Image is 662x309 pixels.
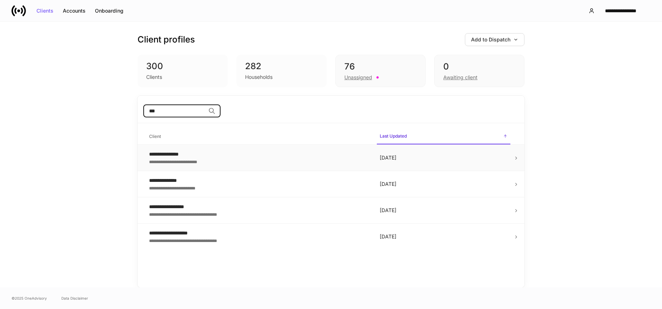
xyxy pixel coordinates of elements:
[465,33,524,46] button: Add to Dispatch
[12,295,47,301] span: © 2025 OneAdvisory
[58,5,90,17] button: Accounts
[380,233,508,240] p: [DATE]
[380,180,508,188] p: [DATE]
[471,37,518,42] div: Add to Dispatch
[335,55,426,87] div: 76Unassigned
[380,154,508,161] p: [DATE]
[146,129,371,144] span: Client
[146,73,162,81] div: Clients
[32,5,58,17] button: Clients
[146,61,219,72] div: 300
[344,61,417,72] div: 76
[138,34,195,45] h3: Client profiles
[434,55,524,87] div: 0Awaiting client
[377,129,510,144] span: Last Updated
[90,5,128,17] button: Onboarding
[149,133,161,140] h6: Client
[61,295,88,301] a: Data Disclaimer
[344,74,372,81] div: Unassigned
[443,61,515,72] div: 0
[245,61,318,72] div: 282
[380,133,407,139] h6: Last Updated
[443,74,478,81] div: Awaiting client
[245,73,273,81] div: Households
[95,8,123,13] div: Onboarding
[380,207,508,214] p: [DATE]
[36,8,53,13] div: Clients
[63,8,86,13] div: Accounts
